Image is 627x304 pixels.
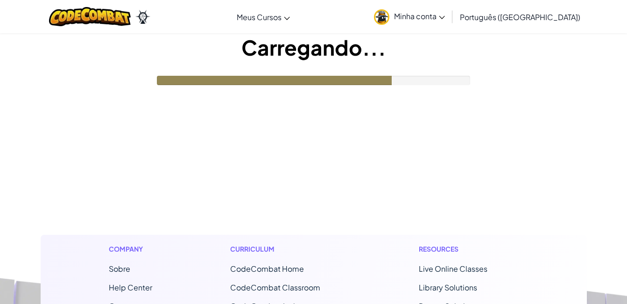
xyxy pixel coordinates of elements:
[419,264,487,274] a: Live Online Classes
[232,4,295,29] a: Meus Cursos
[109,264,130,274] a: Sobre
[419,282,477,292] a: Library Solutions
[394,11,445,21] span: Minha conta
[109,282,152,292] a: Help Center
[135,10,150,24] img: Ozaria
[419,244,518,254] h1: Resources
[369,2,450,31] a: Minha conta
[109,244,155,254] h1: Company
[460,12,580,22] span: Português ([GEOGRAPHIC_DATA])
[49,7,131,26] img: CodeCombat logo
[230,264,304,274] span: CodeCombat Home
[374,9,389,25] img: avatar
[237,12,282,22] span: Meus Cursos
[230,244,343,254] h1: Curriculum
[455,4,585,29] a: Português ([GEOGRAPHIC_DATA])
[230,282,320,292] a: CodeCombat Classroom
